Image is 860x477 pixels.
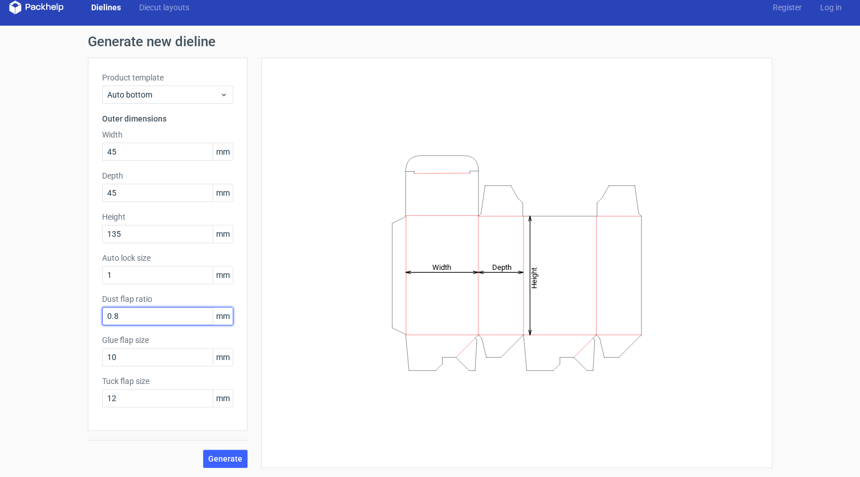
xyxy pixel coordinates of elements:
tspan: Depth [492,262,512,271]
label: Glue flap size [102,334,233,346]
label: Width [102,129,233,140]
span: mm [213,308,233,325]
span: mm [213,349,233,366]
span: Generate [208,455,242,463]
span: mm [213,143,233,160]
span: Auto bottom [107,89,220,100]
label: Height [102,211,233,223]
span: mm [213,266,233,284]
a: Diecut layouts [130,2,198,13]
label: Dust flap ratio [102,293,233,305]
span: mm [213,184,233,201]
label: Auto lock size [102,252,233,264]
a: Register [764,2,811,13]
a: Log in [811,2,851,13]
a: Dielines [82,2,130,13]
h1: Generate new dieline [88,35,772,48]
label: Depth [102,170,233,181]
tspan: Width [432,262,451,271]
span: mm [213,390,233,407]
label: Tuck flap size [102,375,233,387]
h3: Outer dimensions [102,113,233,124]
tspan: Height [530,267,538,288]
button: Generate [203,450,248,468]
span: mm [213,225,233,242]
label: Product template [102,72,233,83]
